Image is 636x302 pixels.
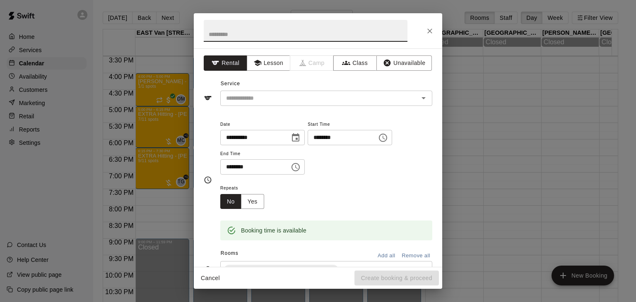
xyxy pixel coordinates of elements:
span: Date [220,119,305,130]
span: Repeats [220,183,271,194]
span: Camps can only be created in the Services page [290,55,334,71]
svg: Service [204,94,212,102]
button: Cancel [197,271,224,286]
span: Start Time [308,119,392,130]
div: outlined button group [220,194,264,209]
button: Open [418,92,429,104]
span: Service [221,81,240,86]
div: NORTH Van 2 -- [STREET_ADDRESS] [224,265,338,275]
svg: Rooms [204,266,212,274]
button: Open [418,264,429,276]
button: Close [422,24,437,38]
button: Add all [373,249,400,262]
button: Remove all [400,249,432,262]
button: Choose time, selected time is 4:45 PM [375,129,391,146]
button: No [220,194,241,209]
span: NORTH Van 2 -- [STREET_ADDRESS] [224,266,332,274]
button: Choose time, selected time is 5:15 PM [287,159,304,175]
button: Rental [204,55,247,71]
div: Booking time is available [241,223,306,238]
button: Lesson [247,55,290,71]
span: Rooms [221,250,238,256]
span: End Time [220,149,305,160]
button: Unavailable [376,55,432,71]
button: Class [333,55,377,71]
button: Choose date, selected date is Sep 18, 2025 [287,129,304,146]
svg: Timing [204,176,212,184]
button: Yes [241,194,264,209]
